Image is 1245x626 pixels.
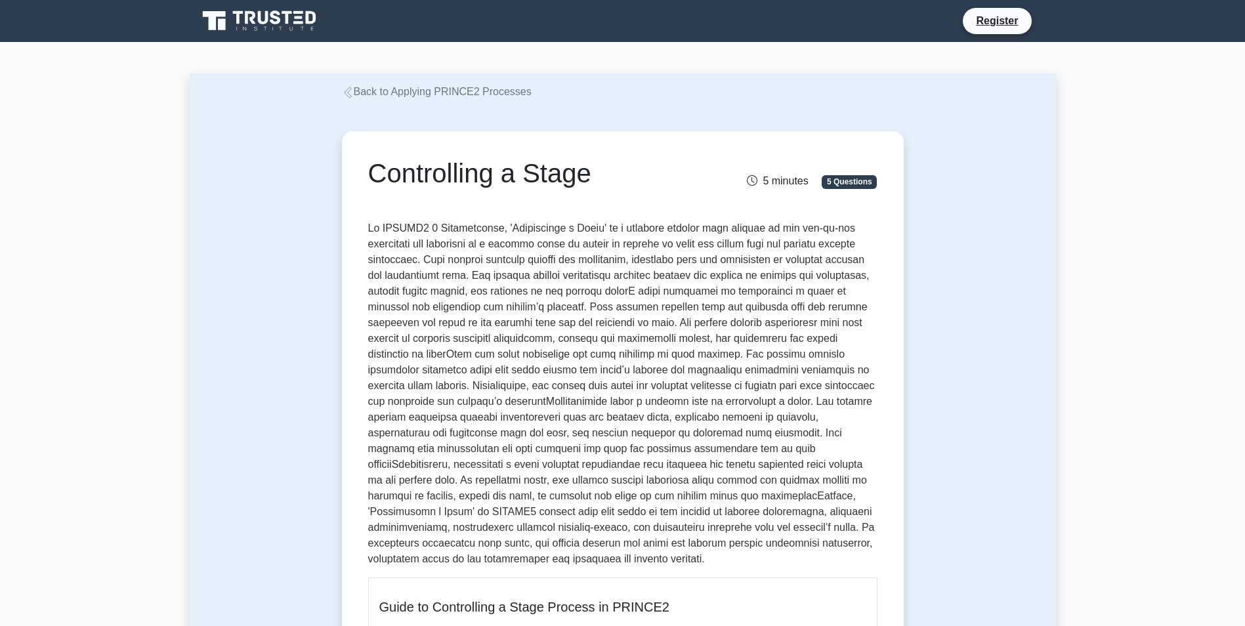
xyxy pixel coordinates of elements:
[368,220,877,567] p: Lo IPSUMD2 0 Sitametconse, 'Adipiscinge s Doeiu' te i utlabore etdolor magn aliquae ad min ven-qu...
[747,175,808,186] span: 5 minutes
[379,599,866,615] h5: Guide to Controlling a Stage Process in PRINCE2
[368,157,702,189] h1: Controlling a Stage
[342,86,532,97] a: Back to Applying PRINCE2 Processes
[968,12,1026,29] a: Register
[822,175,877,188] span: 5 Questions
